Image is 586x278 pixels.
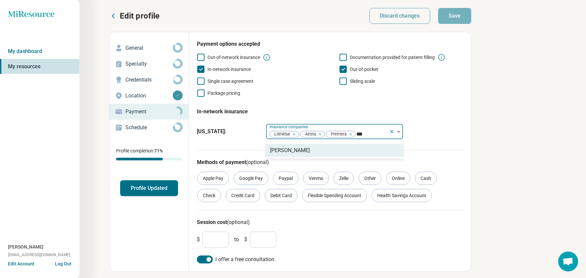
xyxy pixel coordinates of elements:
[265,189,297,202] div: Debit Card
[197,102,248,121] legend: In-network insurance
[415,172,437,185] div: Cash
[197,236,200,244] span: $
[372,189,432,202] div: Health Savings Account
[120,180,178,196] button: Profile Updated
[55,260,71,266] button: Log Out
[125,92,173,100] p: Location
[197,255,463,263] label: I offer a free consultation.
[207,55,260,60] span: Out-of-network insurance
[234,172,268,185] div: Google Pay
[558,251,578,271] div: Open chat
[110,143,189,164] div: Profile completion:
[270,125,309,129] label: Insurance companies
[125,76,173,84] p: Credentials
[116,158,182,160] div: Profile completion
[109,11,159,21] button: Edit profile
[125,124,173,132] p: Schedule
[8,252,70,258] span: [EMAIL_ADDRESS][DOMAIN_NAME]
[125,108,173,116] p: Payment
[350,67,378,72] span: Out-of-pocket
[197,172,229,185] div: Apple Pay
[273,172,298,185] div: Paypal
[207,79,253,84] span: Single case agreement
[197,158,463,166] h3: Methods of payment
[302,189,367,202] div: Flexible Spending Account
[227,219,250,225] span: (optional)
[197,189,221,202] div: Check
[270,131,292,138] span: LifeWise
[110,56,189,72] a: Specialty
[8,244,43,250] span: [PERSON_NAME]
[125,44,173,52] p: General
[197,128,260,136] span: [US_STATE] :
[197,218,463,226] h3: Session cost
[270,146,310,154] div: [PERSON_NAME]
[120,11,159,21] p: Edit profile
[110,120,189,136] a: Schedule
[125,60,173,68] p: Specialty
[110,72,189,88] a: Credentials
[326,131,349,138] span: Premera
[350,79,375,84] span: Sliding scale
[369,8,430,24] button: Discard changes
[244,236,247,244] span: $
[197,40,463,48] h3: Payment options accepted
[226,189,260,202] div: Credit Card
[154,148,163,153] span: 71 %
[386,172,410,185] div: Online
[234,236,239,244] span: to
[8,260,34,267] button: Edit Account
[110,88,189,104] a: Location
[334,172,354,185] div: Zelle
[438,8,471,24] button: Save
[207,90,240,96] span: Package pricing
[110,104,189,120] a: Payment
[300,131,318,138] span: Aetna
[303,172,329,185] div: Venmo
[110,40,189,56] a: General
[359,172,382,185] div: Other
[350,55,435,60] span: Documentation provided for patient filling
[207,67,251,72] span: In-network insurance
[246,159,269,165] span: (optional)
